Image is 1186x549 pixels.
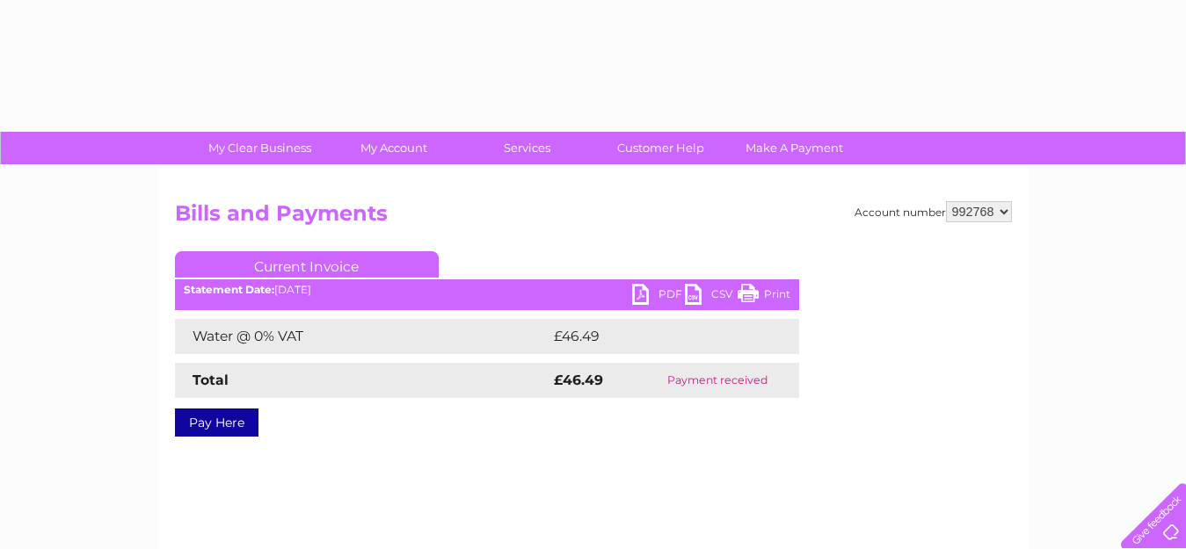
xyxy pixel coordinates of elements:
[175,319,549,354] td: Water @ 0% VAT
[685,284,738,309] a: CSV
[549,319,765,354] td: £46.49
[455,132,600,164] a: Services
[738,284,790,309] a: Print
[193,372,229,388] strong: Total
[321,132,466,164] a: My Account
[722,132,867,164] a: Make A Payment
[184,283,274,296] b: Statement Date:
[554,372,603,388] strong: £46.49
[187,132,332,164] a: My Clear Business
[175,201,1012,235] h2: Bills and Payments
[175,251,439,278] a: Current Invoice
[855,201,1012,222] div: Account number
[175,408,258,437] a: Pay Here
[636,363,798,398] td: Payment received
[588,132,733,164] a: Customer Help
[632,284,685,309] a: PDF
[175,284,799,296] div: [DATE]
